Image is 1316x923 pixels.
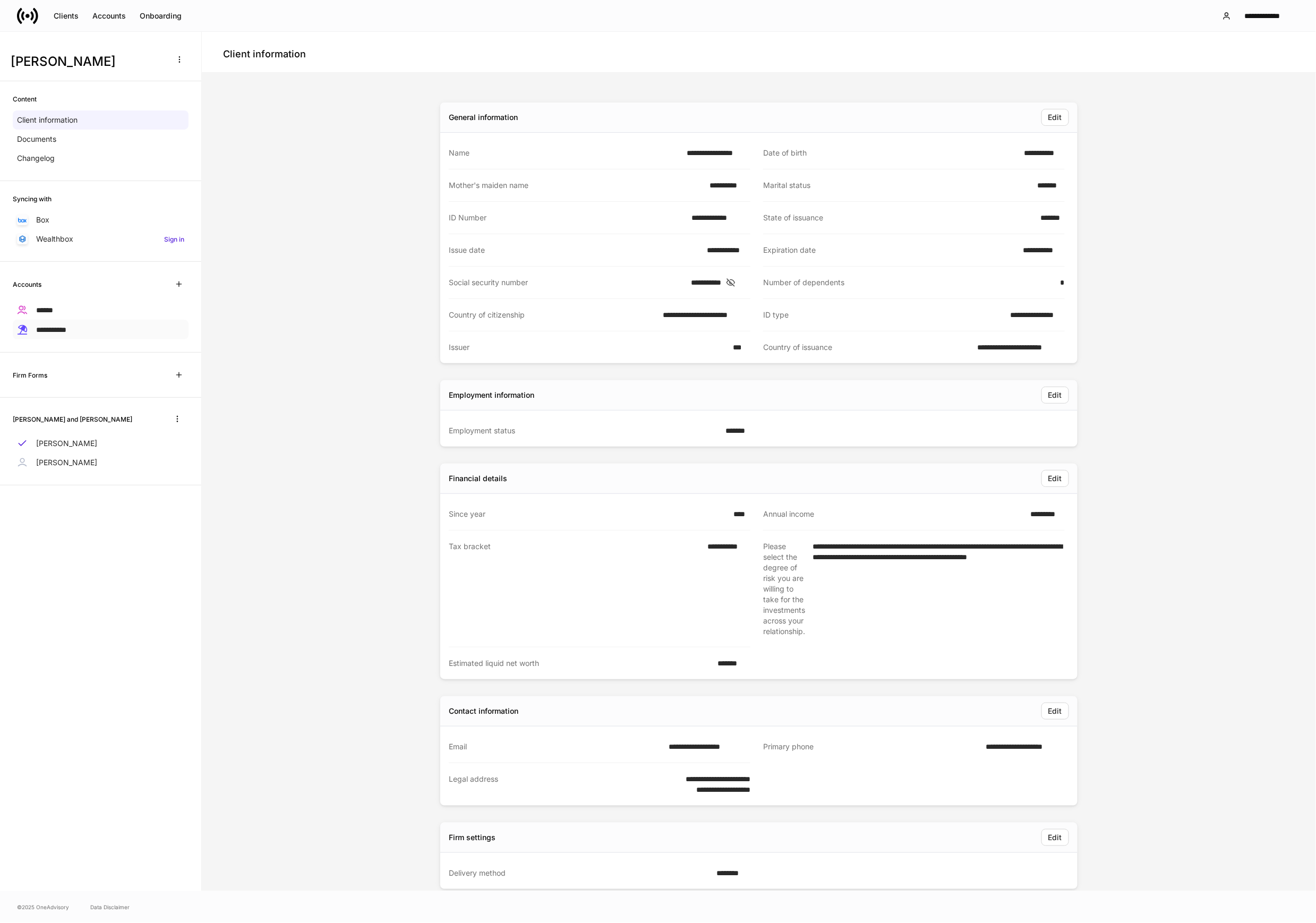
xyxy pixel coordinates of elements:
[13,210,189,229] a: Box
[449,473,507,484] div: Financial details
[54,12,79,20] div: Clients
[13,279,41,289] h6: Accounts
[449,245,700,255] div: Issue date
[11,53,164,70] h3: [PERSON_NAME]
[17,115,78,125] p: Client information
[13,194,52,204] h6: Syncing with
[1048,114,1062,121] div: Edit
[13,229,189,249] a: WealthboxSign in
[763,277,1054,288] div: Number of dependents
[1048,834,1062,841] div: Edit
[13,130,189,149] a: Documents
[18,218,27,223] img: oYqM9ojoZLfzCHUefNbBcWHcyDPbQKagtYciMC8pFl3iZXy3dU33Uwy+706y+0q2uJ1ghNQf2OIHrSh50tUd9HaB5oMc62p0G...
[223,48,306,61] h4: Client information
[13,434,189,453] a: [PERSON_NAME]
[449,390,534,400] div: Employment information
[763,541,806,637] div: Please select the degree of risk you are willing to take for the investments across your relation...
[763,509,1024,519] div: Annual income
[164,234,184,244] h6: Sign in
[449,541,701,636] div: Tax bracket
[449,868,710,878] div: Delivery method
[140,12,182,20] div: Onboarding
[449,212,685,223] div: ID Number
[449,112,518,123] div: General information
[1041,703,1069,720] button: Edit
[13,453,189,472] a: [PERSON_NAME]
[763,212,1035,223] div: State of issuance
[449,658,712,669] div: Estimated liquid net worth
[1041,109,1069,126] button: Edit
[449,180,704,191] div: Mother's maiden name
[449,310,656,320] div: Country of citizenship
[1041,470,1069,487] button: Edit
[449,425,719,436] div: Employment status
[763,148,1018,158] div: Date of birth
[36,438,97,449] p: [PERSON_NAME]
[36,457,97,468] p: [PERSON_NAME]
[1048,475,1062,482] div: Edit
[449,741,663,752] div: Email
[449,277,685,288] div: Social security number
[13,414,132,424] h6: [PERSON_NAME] and [PERSON_NAME]
[47,7,86,24] button: Clients
[36,234,73,244] p: Wealthbox
[13,370,47,380] h6: Firm Forms
[17,153,55,164] p: Changelog
[13,110,189,130] a: Client information
[449,509,727,519] div: Since year
[449,832,495,843] div: Firm settings
[763,180,1031,191] div: Marital status
[90,903,130,911] a: Data Disclaimer
[1048,391,1062,399] div: Edit
[1048,707,1062,715] div: Edit
[763,245,1017,255] div: Expiration date
[763,741,980,753] div: Primary phone
[86,7,133,24] button: Accounts
[449,342,727,353] div: Issuer
[36,215,49,225] p: Box
[763,310,1004,320] div: ID type
[449,148,681,158] div: Name
[13,149,189,168] a: Changelog
[763,342,971,353] div: Country of issuance
[449,774,654,795] div: Legal address
[1041,387,1069,404] button: Edit
[92,12,126,20] div: Accounts
[17,134,56,144] p: Documents
[13,94,37,104] h6: Content
[133,7,189,24] button: Onboarding
[1041,829,1069,846] button: Edit
[449,706,518,716] div: Contact information
[17,903,69,911] span: © 2025 OneAdvisory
